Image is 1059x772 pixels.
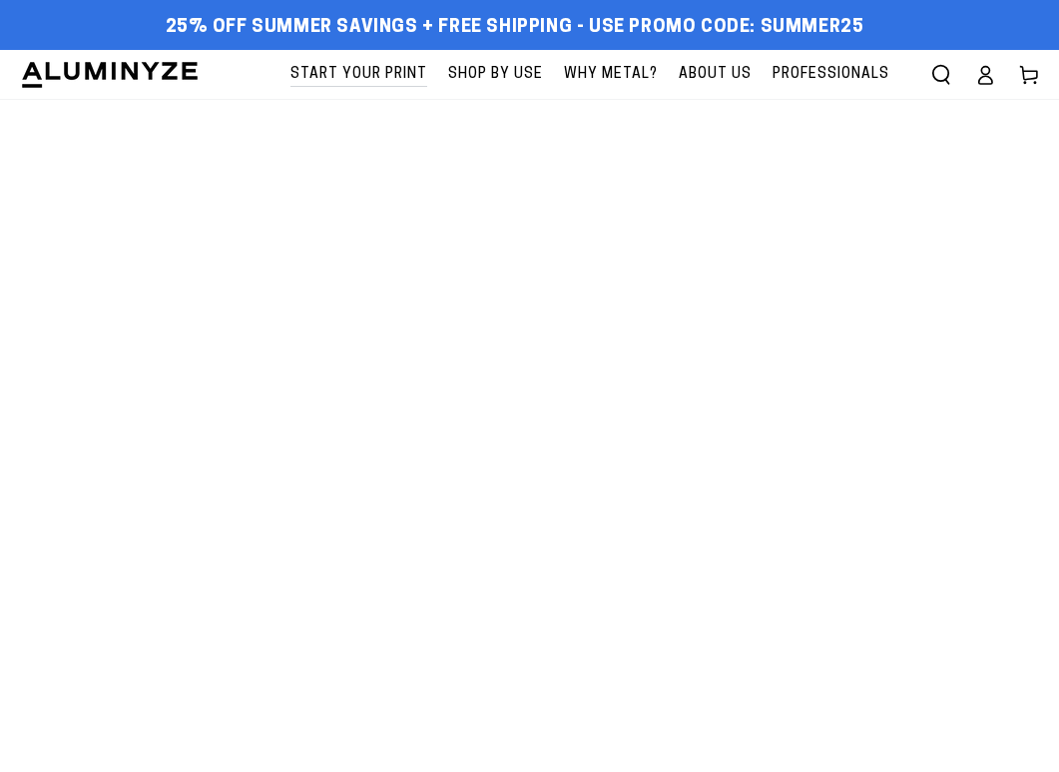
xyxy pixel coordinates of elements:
a: About Us [669,50,762,99]
a: Shop By Use [438,50,553,99]
summary: Search our site [919,53,963,97]
a: Professionals [763,50,899,99]
span: Why Metal? [564,62,658,87]
span: About Us [679,62,752,87]
a: Why Metal? [554,50,668,99]
span: Shop By Use [448,62,543,87]
span: Start Your Print [290,62,427,87]
span: Professionals [773,62,889,87]
a: Start Your Print [280,50,437,99]
img: Aluminyze [20,60,200,90]
span: 25% off Summer Savings + Free Shipping - Use Promo Code: SUMMER25 [166,17,864,39]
